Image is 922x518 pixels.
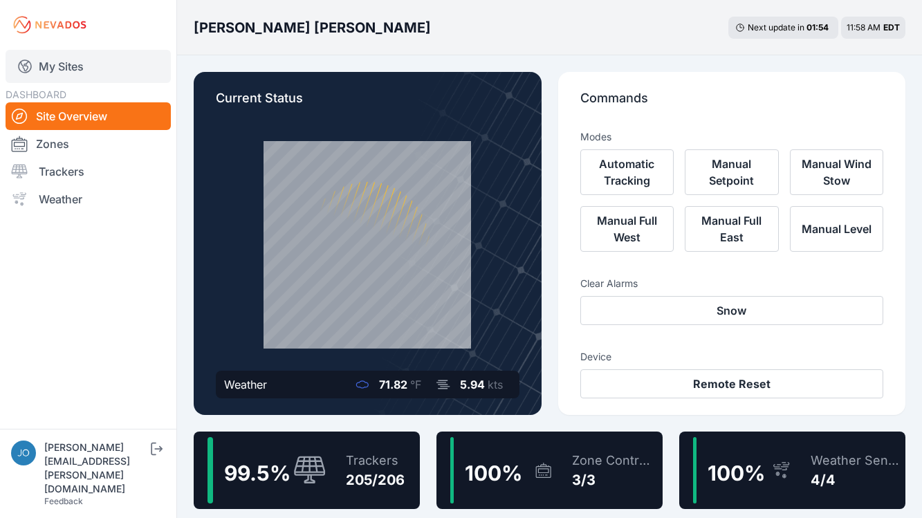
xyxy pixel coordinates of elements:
[224,376,267,393] div: Weather
[580,350,884,364] h3: Device
[748,22,804,33] span: Next update in
[346,451,405,470] div: Trackers
[883,22,900,33] span: EDT
[790,149,884,195] button: Manual Wind Stow
[572,451,658,470] div: Zone Controllers
[790,206,884,252] button: Manual Level
[580,296,884,325] button: Snow
[6,130,171,158] a: Zones
[580,206,674,252] button: Manual Full West
[685,206,779,252] button: Manual Full East
[216,89,519,119] p: Current Status
[11,14,89,36] img: Nevados
[410,378,421,391] span: °F
[194,432,420,509] a: 99.5%Trackers205/206
[465,461,522,485] span: 100 %
[44,496,83,506] a: Feedback
[580,277,884,290] h3: Clear Alarms
[580,89,884,119] p: Commands
[6,89,66,100] span: DASHBOARD
[11,441,36,465] img: joe.mikula@nevados.solar
[6,102,171,130] a: Site Overview
[488,378,503,391] span: kts
[6,185,171,213] a: Weather
[811,451,900,470] div: Weather Sensors
[6,158,171,185] a: Trackers
[194,10,431,46] nav: Breadcrumb
[580,369,884,398] button: Remote Reset
[708,461,765,485] span: 100 %
[194,18,431,37] h3: [PERSON_NAME] [PERSON_NAME]
[847,22,880,33] span: 11:58 AM
[580,149,674,195] button: Automatic Tracking
[346,470,405,490] div: 205/206
[679,432,905,509] a: 100%Weather Sensors4/4
[44,441,148,496] div: [PERSON_NAME][EMAIL_ADDRESS][PERSON_NAME][DOMAIN_NAME]
[379,378,407,391] span: 71.82
[572,470,658,490] div: 3/3
[460,378,485,391] span: 5.94
[6,50,171,83] a: My Sites
[580,130,611,144] h3: Modes
[436,432,663,509] a: 100%Zone Controllers3/3
[811,470,900,490] div: 4/4
[224,461,291,485] span: 99.5 %
[806,22,831,33] div: 01 : 54
[685,149,779,195] button: Manual Setpoint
